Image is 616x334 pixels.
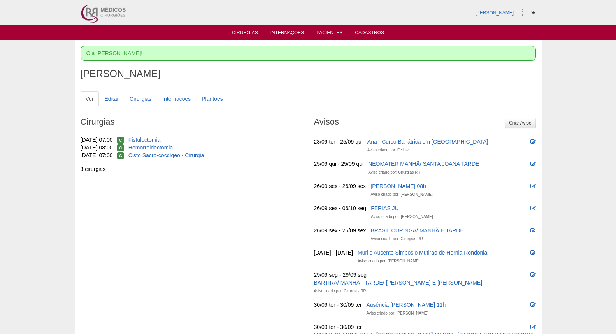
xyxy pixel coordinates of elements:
[81,165,302,173] div: 3 cirurgias
[505,118,535,128] a: Criar Aviso
[128,137,160,143] a: Fistulectomia
[530,139,536,144] i: Editar
[81,91,99,106] a: Ver
[100,91,124,106] a: Editar
[314,271,367,279] div: 29/09 seg - 29/09 seg
[530,272,536,278] i: Editar
[81,144,113,151] span: [DATE] 08:00
[314,227,366,234] div: 26/09 sex - 26/09 sex
[314,114,536,132] h2: Avisos
[81,46,536,61] div: Olá [PERSON_NAME]!
[128,144,173,151] a: Hemorroidectomia
[81,114,302,132] h2: Cirurgias
[81,69,536,79] h1: [PERSON_NAME]
[370,191,432,199] div: Aviso criado por: [PERSON_NAME]
[530,183,536,189] i: Editar
[314,323,362,331] div: 30/09 ter - 30/09 ter
[314,204,367,212] div: 26/09 sex - 06/10 seg
[367,146,409,154] div: Aviso criado por: Fellow
[117,152,124,159] span: Confirmada
[355,30,384,38] a: Cadastros
[117,144,124,151] span: Confirmada
[366,309,428,317] div: Aviso criado por: [PERSON_NAME]
[367,139,488,145] a: Ana - Curso Bariátrica em [GEOGRAPHIC_DATA]
[270,30,304,38] a: Internações
[117,137,124,144] span: Confirmada
[314,280,483,286] a: BARTIRA/ MANHÃ - TARDE/ [PERSON_NAME] E [PERSON_NAME]
[358,250,487,256] a: Murilo Ausente Simposio Mutirao de Hernia Rondonia
[530,161,536,167] i: Editar
[370,235,423,243] div: Aviso criado por: Cirurgias RR
[314,287,366,295] div: Aviso criado por: Cirurgias RR
[370,227,463,234] a: BRASIL CURINGA/ MANHÃ E TARDE
[314,249,353,257] div: [DATE] - [DATE]
[197,91,228,106] a: Plantões
[368,169,420,176] div: Aviso criado por: Cirurgias RR
[368,161,479,167] a: NEOMATER MANHÃ/ SANTA JOANA TARDE
[314,301,362,309] div: 30/09 ter - 30/09 ter
[314,182,366,190] div: 26/09 sex - 26/09 sex
[128,152,204,158] a: Cisto Sacro-coccígeo - Cirurgia
[530,324,536,330] i: Editar
[366,302,446,308] a: Ausência [PERSON_NAME] 11h
[530,206,536,211] i: Editar
[530,250,536,255] i: Editar
[370,183,426,189] a: [PERSON_NAME] 08h
[157,91,196,106] a: Internações
[530,302,536,308] i: Editar
[81,152,113,158] span: [DATE] 07:00
[530,228,536,233] i: Editar
[314,160,364,168] div: 25/09 qui - 25/09 qui
[125,91,156,106] a: Cirurgias
[371,205,399,211] a: FERIAS JU
[371,213,433,221] div: Aviso criado por: [PERSON_NAME]
[314,138,363,146] div: 23/09 ter - 25/09 qui
[81,137,113,143] span: [DATE] 07:00
[475,10,514,16] a: [PERSON_NAME]
[232,30,258,38] a: Cirurgias
[531,11,535,15] i: Sair
[358,257,419,265] div: Aviso criado por: [PERSON_NAME]
[316,30,342,38] a: Pacientes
